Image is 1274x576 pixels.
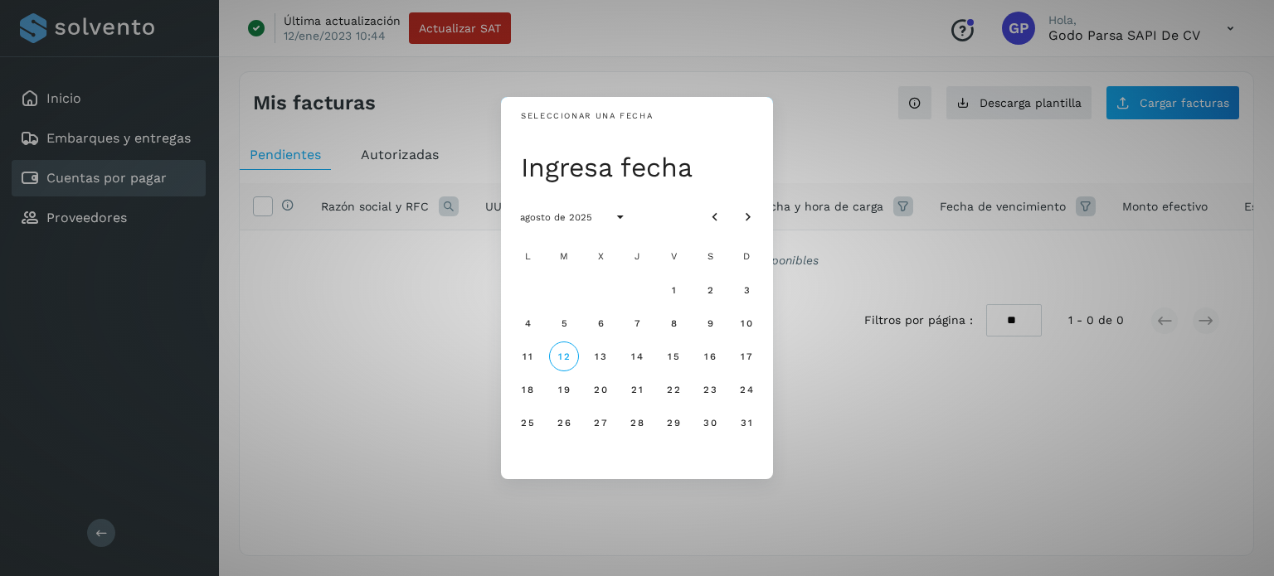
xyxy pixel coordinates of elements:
[522,351,532,362] span: 11
[596,317,604,329] span: 6
[732,308,761,338] button: domingo, 10 de agosto de 2025
[584,240,617,273] div: X
[593,417,607,428] span: 27
[549,308,579,338] button: martes, 5 de agosto de 2025
[703,351,716,362] span: 16
[695,341,725,371] button: sábado, 16 de agosto de 2025
[519,211,592,223] span: agosto de 2025
[740,351,752,362] span: 17
[630,417,644,428] span: 28
[622,308,652,338] button: jueves, 7 de agosto de 2025
[594,351,606,362] span: 13
[630,384,643,395] span: 21
[560,317,567,329] span: 5
[511,240,544,273] div: L
[557,384,570,395] span: 19
[732,408,761,438] button: domingo, 31 de agosto de 2025
[521,151,763,184] div: Ingresa fecha
[693,240,727,273] div: S
[670,284,676,296] span: 1
[669,317,677,329] span: 8
[549,375,579,404] button: martes, 19 de agosto de 2025
[630,351,643,362] span: 14
[659,275,688,305] button: viernes, 1 de agosto de 2025
[586,375,615,404] button: miércoles, 20 de agosto de 2025
[732,341,761,371] button: domingo, 17 de agosto de 2025
[586,308,615,338] button: miércoles, 6 de agosto de 2025
[521,110,653,123] div: Seleccionar una fecha
[703,384,717,395] span: 23
[605,202,635,232] button: Seleccionar año
[700,202,730,232] button: Mes anterior
[659,308,688,338] button: viernes, 8 de agosto de 2025
[695,308,725,338] button: sábado, 9 de agosto de 2025
[739,384,753,395] span: 24
[733,202,763,232] button: Mes siguiente
[667,351,679,362] span: 15
[593,384,607,395] span: 20
[732,375,761,404] button: domingo, 24 de agosto de 2025
[523,317,531,329] span: 4
[740,317,752,329] span: 10
[740,417,752,428] span: 31
[633,317,640,329] span: 7
[695,408,725,438] button: sábado, 30 de agosto de 2025
[622,408,652,438] button: jueves, 28 de agosto de 2025
[586,341,615,371] button: miércoles, 13 de agosto de 2025
[622,341,652,371] button: jueves, 14 de agosto de 2025
[513,408,542,438] button: lunes, 25 de agosto de 2025
[657,240,690,273] div: V
[547,240,581,273] div: M
[513,308,542,338] button: lunes, 4 de agosto de 2025
[659,408,688,438] button: viernes, 29 de agosto de 2025
[695,275,725,305] button: sábado, 2 de agosto de 2025
[557,351,570,362] span: 12
[620,240,654,273] div: J
[732,275,761,305] button: domingo, 3 de agosto de 2025
[659,341,688,371] button: viernes, 15 de agosto de 2025
[513,341,542,371] button: lunes, 11 de agosto de 2025
[622,375,652,404] button: jueves, 21 de agosto de 2025
[666,384,680,395] span: 22
[557,417,571,428] span: 26
[513,375,542,404] button: lunes, 18 de agosto de 2025
[549,341,579,371] button: Hoy, martes, 12 de agosto de 2025
[742,284,750,296] span: 3
[730,240,763,273] div: D
[521,384,533,395] span: 18
[659,375,688,404] button: viernes, 22 de agosto de 2025
[703,417,717,428] span: 30
[706,317,713,329] span: 9
[506,202,605,232] button: agosto de 2025
[549,408,579,438] button: martes, 26 de agosto de 2025
[695,375,725,404] button: sábado, 23 de agosto de 2025
[666,417,680,428] span: 29
[520,417,534,428] span: 25
[586,408,615,438] button: miércoles, 27 de agosto de 2025
[706,284,713,296] span: 2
